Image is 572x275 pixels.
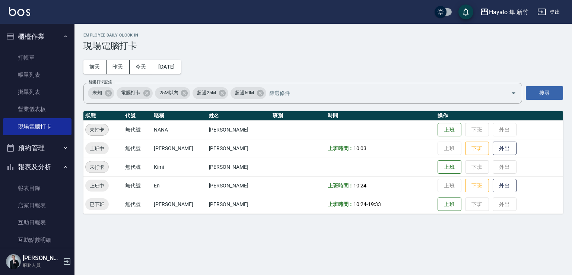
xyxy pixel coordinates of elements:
[328,183,354,189] b: 上班時間：
[3,118,71,135] a: 現場電腦打卡
[465,179,489,193] button: 下班
[123,158,152,176] td: 無代號
[3,66,71,83] a: 帳單列表
[207,111,271,121] th: 姓名
[6,254,21,269] img: Person
[438,160,461,174] button: 上班
[493,179,517,193] button: 外出
[353,183,366,189] span: 10:24
[83,111,123,121] th: 狀態
[493,142,517,155] button: 外出
[353,201,366,207] span: 10:24
[207,120,271,139] td: [PERSON_NAME]
[155,87,191,99] div: 25M以內
[85,182,109,190] span: 上班中
[123,120,152,139] td: 無代號
[123,111,152,121] th: 代號
[326,195,436,214] td: -
[152,120,207,139] td: NANA
[83,33,563,38] h2: Employee Daily Clock In
[3,231,71,249] a: 互助點數明細
[123,139,152,158] td: 無代號
[3,101,71,118] a: 營業儀表板
[123,195,152,214] td: 無代號
[477,4,531,20] button: Hayato 隼 新竹
[89,79,112,85] label: 篩選打卡記錄
[117,89,145,97] span: 電腦打卡
[207,139,271,158] td: [PERSON_NAME]
[526,86,563,100] button: 搜尋
[3,49,71,66] a: 打帳單
[152,158,207,176] td: Kimi
[328,201,354,207] b: 上班時間：
[152,111,207,121] th: 暱稱
[155,89,183,97] span: 25M以內
[489,7,528,17] div: Hayato 隼 新竹
[436,111,563,121] th: 操作
[534,5,563,19] button: 登出
[86,126,108,134] span: 未打卡
[438,197,461,211] button: 上班
[193,89,220,97] span: 超過25M
[465,142,489,155] button: 下班
[3,180,71,197] a: 報表目錄
[23,255,61,262] h5: [PERSON_NAME]
[353,145,366,151] span: 10:03
[3,197,71,214] a: 店家日報表
[9,7,30,16] img: Logo
[23,262,61,269] p: 服務人員
[152,139,207,158] td: [PERSON_NAME]
[85,200,109,208] span: 已下班
[88,87,114,99] div: 未知
[107,60,130,74] button: 昨天
[207,176,271,195] td: [PERSON_NAME]
[85,145,109,152] span: 上班中
[123,176,152,195] td: 無代號
[3,27,71,46] button: 櫃檯作業
[328,145,354,151] b: 上班時間：
[3,157,71,177] button: 報表及分析
[117,87,153,99] div: 電腦打卡
[3,83,71,101] a: 掛單列表
[207,195,271,214] td: [PERSON_NAME]
[267,86,498,99] input: 篩選條件
[83,41,563,51] h3: 現場電腦打卡
[326,111,436,121] th: 時間
[508,87,519,99] button: Open
[3,138,71,158] button: 預約管理
[86,163,108,171] span: 未打卡
[152,176,207,195] td: En
[438,123,461,137] button: 上班
[83,60,107,74] button: 前天
[152,60,181,74] button: [DATE]
[130,60,153,74] button: 今天
[152,195,207,214] td: [PERSON_NAME]
[368,201,381,207] span: 19:33
[193,87,228,99] div: 超過25M
[231,89,258,97] span: 超過50M
[3,214,71,231] a: 互助日報表
[458,4,473,19] button: save
[88,89,107,97] span: 未知
[231,87,266,99] div: 超過50M
[271,111,326,121] th: 班別
[207,158,271,176] td: [PERSON_NAME]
